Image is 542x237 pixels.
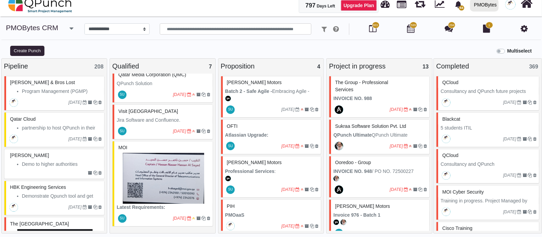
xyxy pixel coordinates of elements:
[528,210,532,214] i: Clone
[305,144,309,148] i: Archive
[455,1,462,8] svg: bell fill
[413,187,417,192] i: Archive
[69,100,82,105] i: [DATE]
[228,188,233,191] span: SU
[423,64,429,70] span: 13
[9,98,18,107] span: Aamir Pmobytes
[333,96,372,101] strong: INVOICE NO. 988
[93,137,97,141] i: Clone
[424,187,427,192] i: Delete
[228,108,233,111] span: SU
[503,173,517,178] i: [DATE]
[310,144,314,148] i: Clone
[226,222,235,230] span: Aamir Pmobytes
[305,187,309,192] i: Archive
[301,107,304,112] i: Highest
[225,132,269,138] strong: Atlassian Upgrade:
[225,176,231,181] span: Yaasar
[333,219,339,225] img: avatar
[523,210,527,214] i: Archive
[315,144,318,148] i: Delete
[94,64,103,70] span: 208
[442,135,450,143] span: Aamir Pmobytes
[83,137,87,141] i: Due Date
[523,173,527,177] i: Archive
[333,176,339,181] span: Tousiq
[9,135,18,143] span: Aamir Pmobytes
[296,187,300,192] i: Due Date
[173,129,186,134] i: [DATE]
[98,205,102,209] i: Delete
[88,171,92,175] i: Archive
[227,123,238,129] span: #79423
[9,135,18,143] img: avatar
[296,107,300,112] i: Due Date
[333,219,339,225] span: Yaasar
[196,216,200,220] i: Archive
[10,80,75,85] span: #16264
[173,92,186,97] i: [DATE]
[4,61,105,71] div: Pipeline
[120,93,124,96] span: SU
[9,203,18,212] img: avatar
[528,100,532,104] i: Clone
[118,127,127,135] span: Safi Ullah
[93,100,97,104] i: Clone
[306,2,316,9] span: 797
[83,100,87,104] i: Due Date
[333,132,372,138] strong: QPunch Ultimate
[310,187,314,192] i: Clone
[533,137,537,141] i: Delete
[341,219,346,225] img: avatar
[301,224,304,228] i: High
[413,144,417,148] i: Archive
[418,107,422,112] i: Clone
[296,144,300,148] i: Due Date
[117,153,210,204] img: 019620f3-fe78-4067-94b1-47fcb7e4ac04.png
[518,210,522,214] i: Due Date
[228,144,233,148] span: SU
[226,185,235,194] span: Safi Ullah
[120,130,124,133] span: SU
[404,144,408,148] i: Due Date
[424,107,427,112] i: Delete
[441,161,537,168] p: Consultancy and QPunch
[173,216,186,221] i: [DATE]
[282,187,295,192] i: [DATE]
[112,61,213,71] div: Qualified
[10,116,36,122] span: #3189
[533,100,537,104] i: Delete
[226,222,235,230] img: avatar
[413,107,417,112] i: Archive
[227,80,282,85] span: #80773
[442,189,484,195] span: #3282
[335,105,343,114] span: Abelz
[98,171,102,175] i: Delete
[305,107,309,112] i: Archive
[209,64,212,70] span: 7
[225,88,319,102] p: Embracing Agile - Building a High-Performing IT
[335,142,343,150] img: avatar
[305,224,309,228] i: Archive
[282,107,295,112] i: [DATE]
[225,169,275,174] strong: Professional Services
[118,145,127,150] span: #16240
[442,225,472,231] span: #3280
[187,129,191,133] i: Due Date
[404,107,408,112] i: Due Date
[88,137,92,141] i: Archive
[369,24,377,33] i: Board
[301,144,304,148] i: High
[10,221,69,226] span: #1019
[335,142,343,150] span: Tousiq
[409,107,412,112] i: Highest
[310,224,314,228] i: Clone
[98,100,102,104] i: Delete
[310,107,314,112] i: Clone
[409,187,412,192] i: Highest
[335,123,406,129] span: #79404
[335,105,343,114] img: avatar
[6,24,58,32] a: PMOBytes CRM
[296,224,300,228] i: Due Date
[93,205,97,209] i: Clone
